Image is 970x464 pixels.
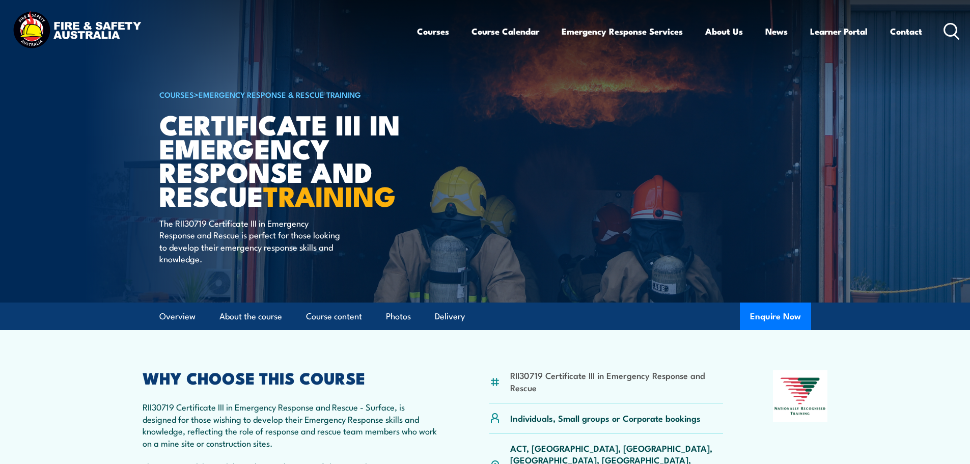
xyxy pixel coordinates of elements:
a: Delivery [435,303,465,330]
a: Emergency Response Services [562,18,683,45]
li: RII30719 Certificate III in Emergency Response and Rescue [510,369,724,393]
h2: WHY CHOOSE THIS COURSE [143,370,440,385]
a: About the course [219,303,282,330]
a: Course content [306,303,362,330]
p: Individuals, Small groups or Corporate bookings [510,412,701,424]
a: COURSES [159,89,194,100]
button: Enquire Now [740,303,811,330]
a: Contact [890,18,922,45]
h1: Certificate III in Emergency Response and Rescue [159,112,411,207]
a: Emergency Response & Rescue Training [199,89,361,100]
a: About Us [705,18,743,45]
a: Course Calendar [472,18,539,45]
a: Courses [417,18,449,45]
img: Nationally Recognised Training logo. [773,370,828,422]
a: Photos [386,303,411,330]
a: Overview [159,303,196,330]
h6: > [159,88,411,100]
strong: TRAINING [263,174,396,216]
a: Learner Portal [810,18,868,45]
a: News [765,18,788,45]
p: The RII30719 Certificate III in Emergency Response and Rescue is perfect for those looking to dev... [159,217,345,265]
